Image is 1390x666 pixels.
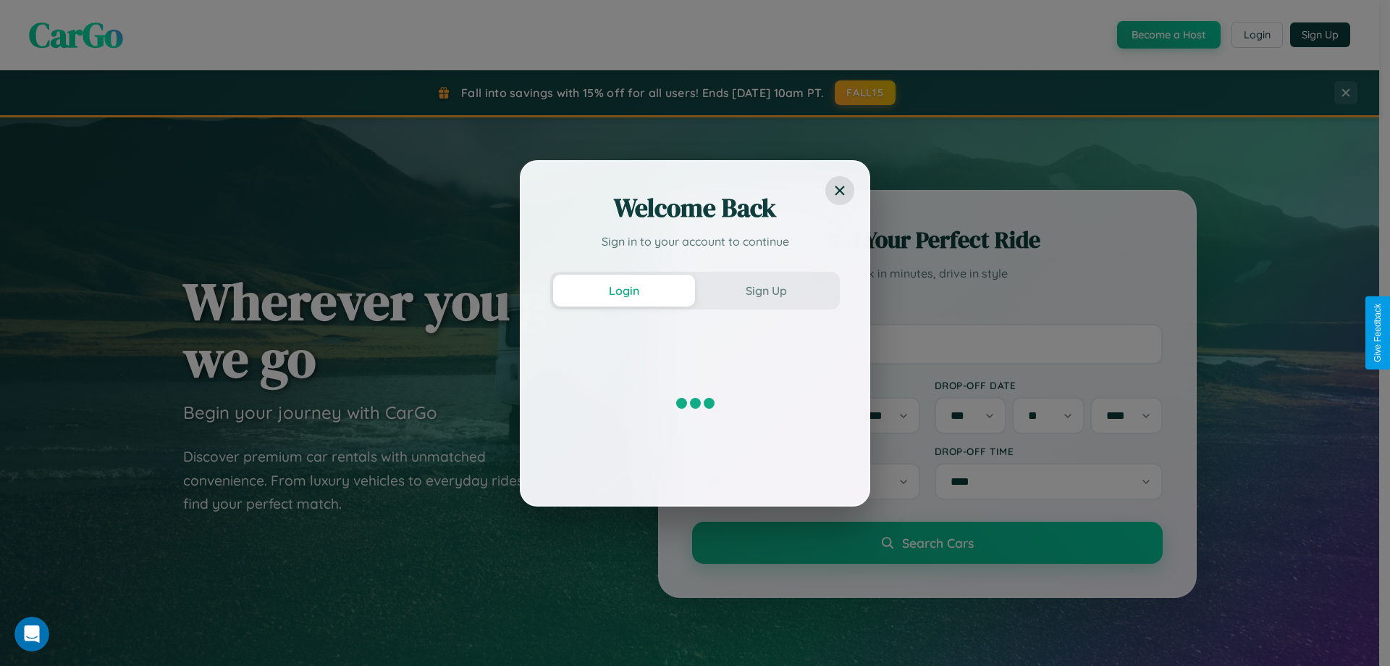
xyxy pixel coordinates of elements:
h2: Welcome Back [550,191,840,225]
iframe: Intercom live chat [14,617,49,652]
p: Sign in to your account to continue [550,233,840,250]
button: Sign Up [695,275,837,307]
div: Give Feedback [1373,304,1383,362]
button: Login [553,275,695,307]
